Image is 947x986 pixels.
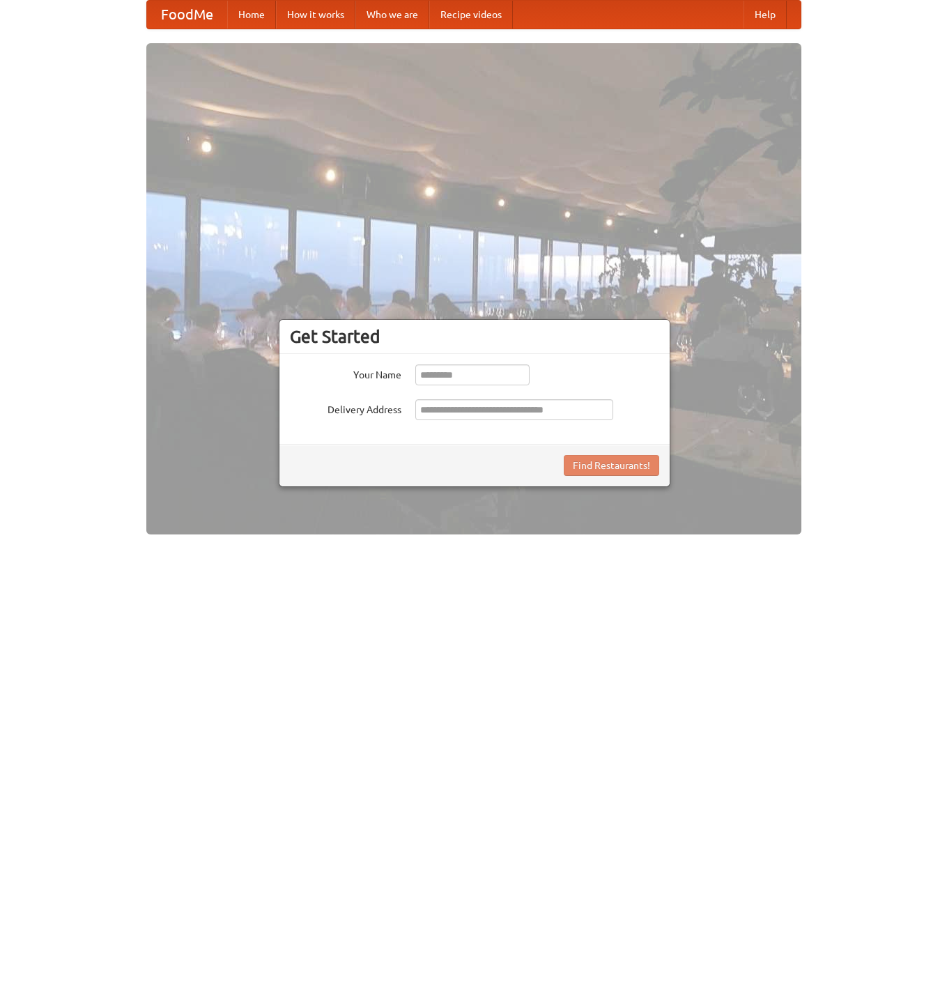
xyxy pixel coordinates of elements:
[290,364,401,382] label: Your Name
[355,1,429,29] a: Who we are
[276,1,355,29] a: How it works
[564,455,659,476] button: Find Restaurants!
[744,1,787,29] a: Help
[290,399,401,417] label: Delivery Address
[147,1,227,29] a: FoodMe
[227,1,276,29] a: Home
[290,326,659,347] h3: Get Started
[429,1,513,29] a: Recipe videos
